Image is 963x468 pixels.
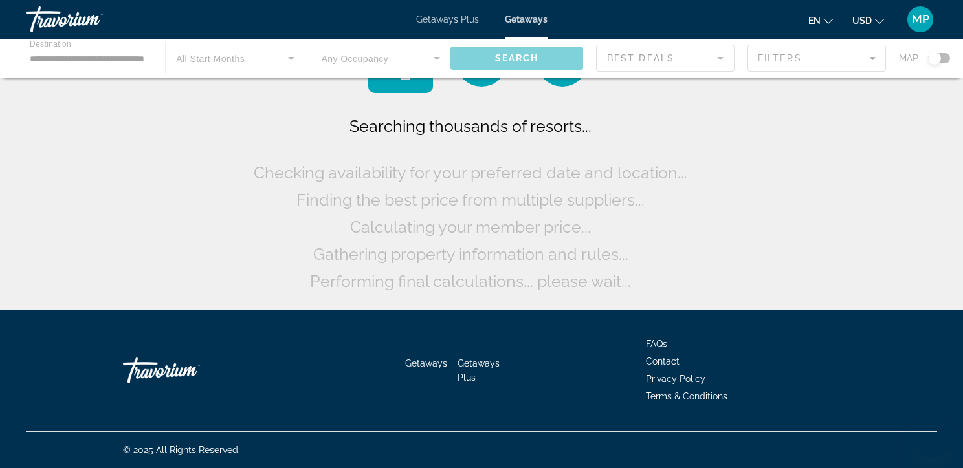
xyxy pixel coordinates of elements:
[646,391,727,401] a: Terms & Conditions
[808,11,833,30] button: Change language
[852,11,884,30] button: Change currency
[296,190,645,209] span: Finding the best price from multiple suppliers...
[808,16,821,26] span: en
[912,13,929,26] span: MP
[646,339,667,349] a: FAQs
[310,271,631,291] span: Performing final calculations... please wait...
[416,14,479,25] a: Getaways Plus
[911,416,953,458] iframe: Button to launch messaging window
[505,14,548,25] a: Getaways
[123,445,240,455] span: © 2025 All Rights Reserved.
[254,163,687,182] span: Checking availability for your preferred date and location...
[26,3,155,36] a: Travorium
[405,358,447,368] a: Getaways
[646,356,680,367] a: Contact
[852,16,872,26] span: USD
[903,6,937,33] button: User Menu
[349,116,592,136] span: Searching thousands of resorts...
[123,351,252,390] a: Go Home
[313,244,628,264] span: Gathering property information and rules...
[350,217,591,237] span: Calculating your member price...
[458,358,500,383] a: Getaways Plus
[646,374,705,384] a: Privacy Policy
